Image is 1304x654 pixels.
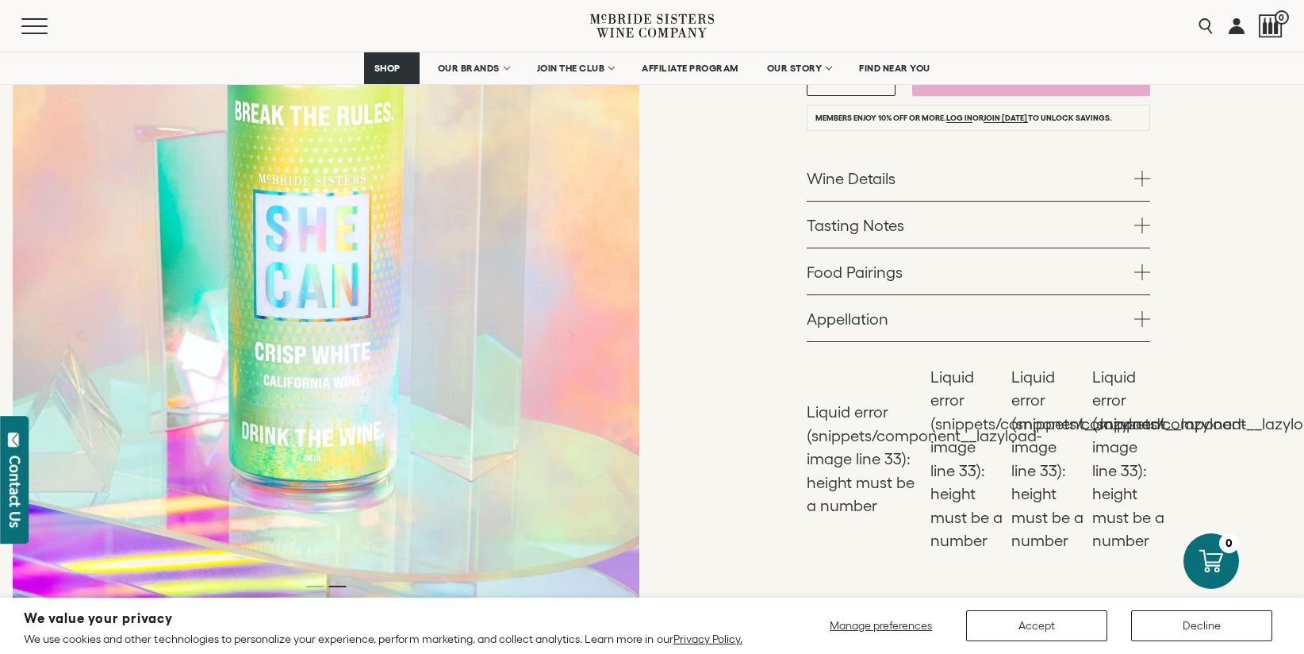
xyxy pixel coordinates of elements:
[24,632,742,646] p: We use cookies and other technologies to personalize your experience, perform marketing, and coll...
[550,314,592,356] button: Next
[673,633,742,645] a: Privacy Policy.
[807,105,1150,131] li: Members enjoy 10% off or more. or to unlock savings.
[428,52,519,84] a: OUR BRANDS
[328,586,346,587] li: Page dot 2
[306,586,324,587] li: Page dot 1
[537,63,605,74] span: JOIN THE CLUB
[642,63,738,74] span: AFFILIATE PROGRAM
[966,610,1107,641] button: Accept
[527,52,624,84] a: JOIN THE CLUB
[21,18,79,34] button: Mobile Menu Trigger
[984,113,1027,123] a: join [DATE]
[24,612,742,625] h2: We value your privacy
[807,202,1150,248] a: Tasting Notes
[807,248,1150,294] a: Food Pairings
[1219,533,1239,553] div: 0
[820,610,942,641] button: Manage preferences
[60,314,102,356] button: Previous
[1131,610,1272,641] button: Decline
[767,63,823,74] span: OUR STORY
[830,619,932,632] span: Manage preferences
[946,113,972,123] a: Log in
[1092,366,1165,553] li: Liquid error (snippets/component__lazyload-image line 33): height must be a number
[631,52,749,84] a: AFFILIATE PROGRAM
[807,401,922,518] li: Liquid error (snippets/component__lazyload-image line 33): height must be a number
[364,52,420,84] a: SHOP
[849,52,941,84] a: FIND NEAR YOU
[1275,10,1289,25] span: 0
[374,63,401,74] span: SHOP
[757,52,842,84] a: OUR STORY
[1011,366,1084,553] li: Liquid error (snippets/component__lazyload-image line 33): height must be a number
[807,295,1150,341] a: Appellation
[438,63,500,74] span: OUR BRANDS
[859,63,930,74] span: FIND NEAR YOU
[807,155,1150,201] a: Wine Details
[930,366,1003,553] li: Liquid error (snippets/component__lazyload-image line 33): height must be a number
[7,456,23,528] div: Contact Us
